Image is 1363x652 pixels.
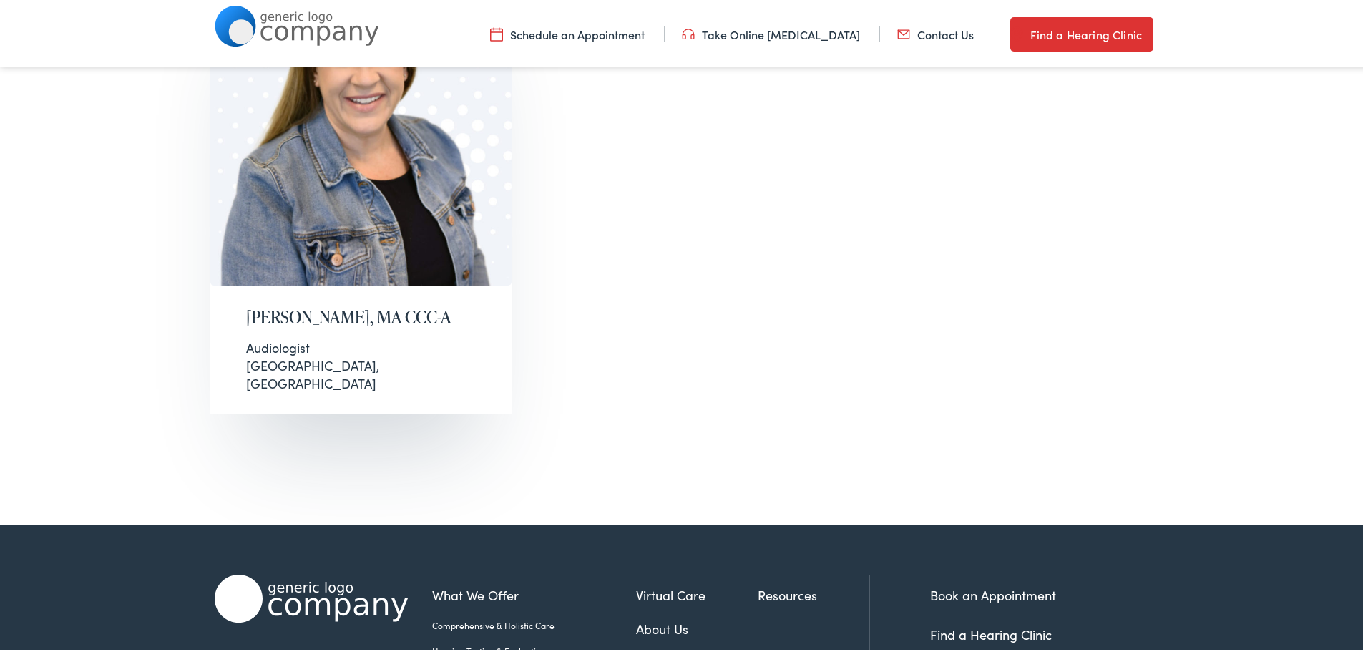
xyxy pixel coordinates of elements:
a: Take Online [MEDICAL_DATA] [682,24,860,39]
img: utility icon [682,24,695,39]
img: utility icon [1010,23,1023,40]
a: Find a Hearing Clinic [930,623,1052,641]
div: [GEOGRAPHIC_DATA], [GEOGRAPHIC_DATA] [246,336,477,390]
h2: [PERSON_NAME], MA CCC-A [246,304,477,325]
a: Schedule an Appointment [490,24,645,39]
a: Find a Hearing Clinic [1010,14,1153,49]
div: Audiologist [246,336,477,354]
a: Virtual Care [636,583,758,602]
img: utility icon [897,24,910,39]
a: Contact Us [897,24,974,39]
a: Book an Appointment [930,583,1056,601]
a: What We Offer [432,583,636,602]
a: About Us [636,616,758,636]
a: Comprehensive & Holistic Care [432,616,636,629]
img: Alpaca Audiology [215,572,408,620]
a: Resources [758,583,869,602]
img: utility icon [490,24,503,39]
